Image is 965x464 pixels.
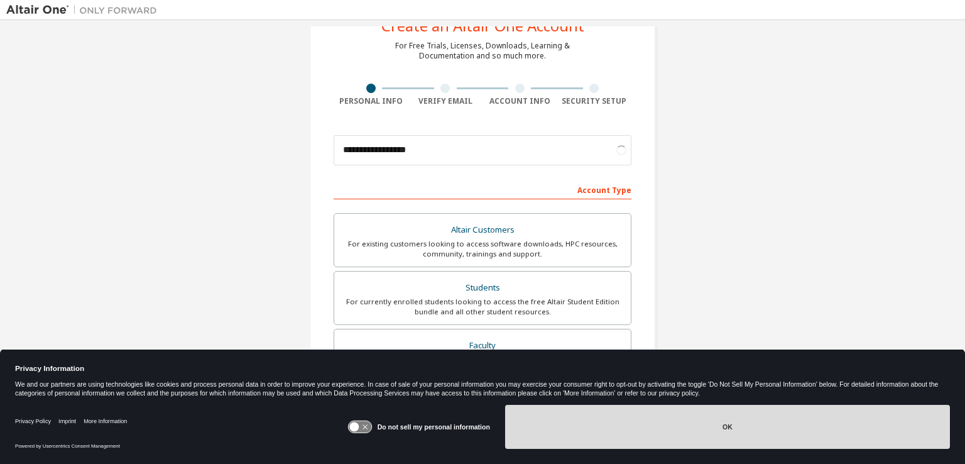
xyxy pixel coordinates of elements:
div: Security Setup [557,96,632,106]
div: Faculty [342,337,623,355]
div: Altair Customers [342,221,623,239]
div: For Free Trials, Licenses, Downloads, Learning & Documentation and so much more. [395,41,570,61]
div: Personal Info [334,96,408,106]
img: Altair One [6,4,163,16]
div: For existing customers looking to access software downloads, HPC resources, community, trainings ... [342,239,623,259]
div: Account Type [334,179,631,199]
div: Verify Email [408,96,483,106]
div: Create an Altair One Account [381,18,584,33]
div: For currently enrolled students looking to access the free Altair Student Edition bundle and all ... [342,297,623,317]
div: Students [342,279,623,297]
div: Account Info [482,96,557,106]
